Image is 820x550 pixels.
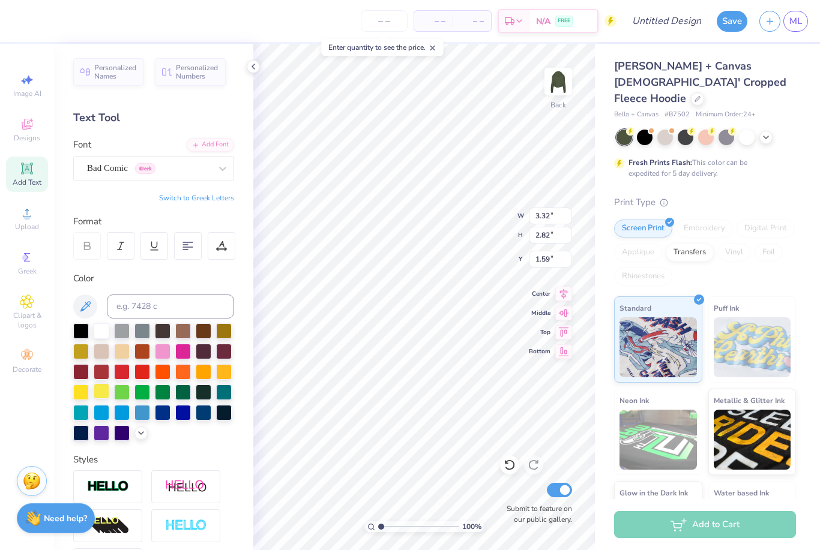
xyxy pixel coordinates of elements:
div: Back [550,100,566,110]
div: Rhinestones [614,268,672,285]
span: Minimum Order: 24 + [696,110,756,120]
span: Glow in the Dark Ink [620,486,688,499]
button: Save [717,11,747,32]
label: Submit to feature on our public gallery. [500,503,572,525]
strong: Need help? [44,513,87,524]
div: Color [73,272,234,285]
span: Metallic & Glitter Ink [714,394,785,407]
span: Designs [14,133,40,143]
label: Font [73,138,91,152]
img: 3d Illusion [87,516,129,536]
img: Back [546,70,570,94]
span: Decorate [13,365,41,374]
span: Add Text [13,178,41,187]
span: – – [421,15,445,28]
span: – – [460,15,484,28]
strong: Fresh Prints Flash: [629,158,692,167]
span: Upload [15,222,39,232]
span: Center [529,290,550,298]
img: Shadow [165,479,207,494]
span: Neon Ink [620,394,649,407]
div: Text Tool [73,110,234,126]
span: [PERSON_NAME] + Canvas [DEMOGRAPHIC_DATA]' Cropped Fleece Hoodie [614,59,786,106]
div: Screen Print [614,220,672,238]
input: Untitled Design [623,9,711,33]
div: Format [73,215,235,229]
img: Metallic & Glitter Ink [714,410,791,470]
input: – – [361,10,408,32]
span: Middle [529,309,550,317]
div: Vinyl [717,244,751,262]
img: Negative Space [165,519,207,533]
div: Transfers [666,244,714,262]
span: Greek [18,266,37,276]
span: Image AI [13,89,41,98]
img: Neon Ink [620,410,697,470]
span: Personalized Numbers [176,64,219,80]
span: Clipart & logos [6,311,48,330]
div: Digital Print [737,220,795,238]
span: N/A [536,15,550,28]
div: Embroidery [676,220,733,238]
div: Print Type [614,196,796,209]
span: # B7502 [665,110,690,120]
div: Foil [755,244,783,262]
span: Bottom [529,347,550,356]
span: Top [529,328,550,336]
img: Stroke [87,480,129,494]
div: Enter quantity to see the price. [322,39,444,56]
div: Styles [73,453,234,467]
a: ML [783,11,808,32]
div: This color can be expedited for 5 day delivery. [629,157,776,179]
span: Puff Ink [714,302,739,314]
span: Water based Ink [714,486,769,499]
span: FREE [558,17,570,25]
img: Puff Ink [714,317,791,377]
span: ML [789,14,802,28]
input: e.g. 7428 c [107,294,234,318]
span: 100 % [462,521,481,532]
span: Personalized Names [94,64,137,80]
img: Standard [620,317,697,377]
button: Switch to Greek Letters [159,193,234,203]
div: Add Font [187,138,234,152]
span: Bella + Canvas [614,110,659,120]
span: Standard [620,302,651,314]
div: Applique [614,244,662,262]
